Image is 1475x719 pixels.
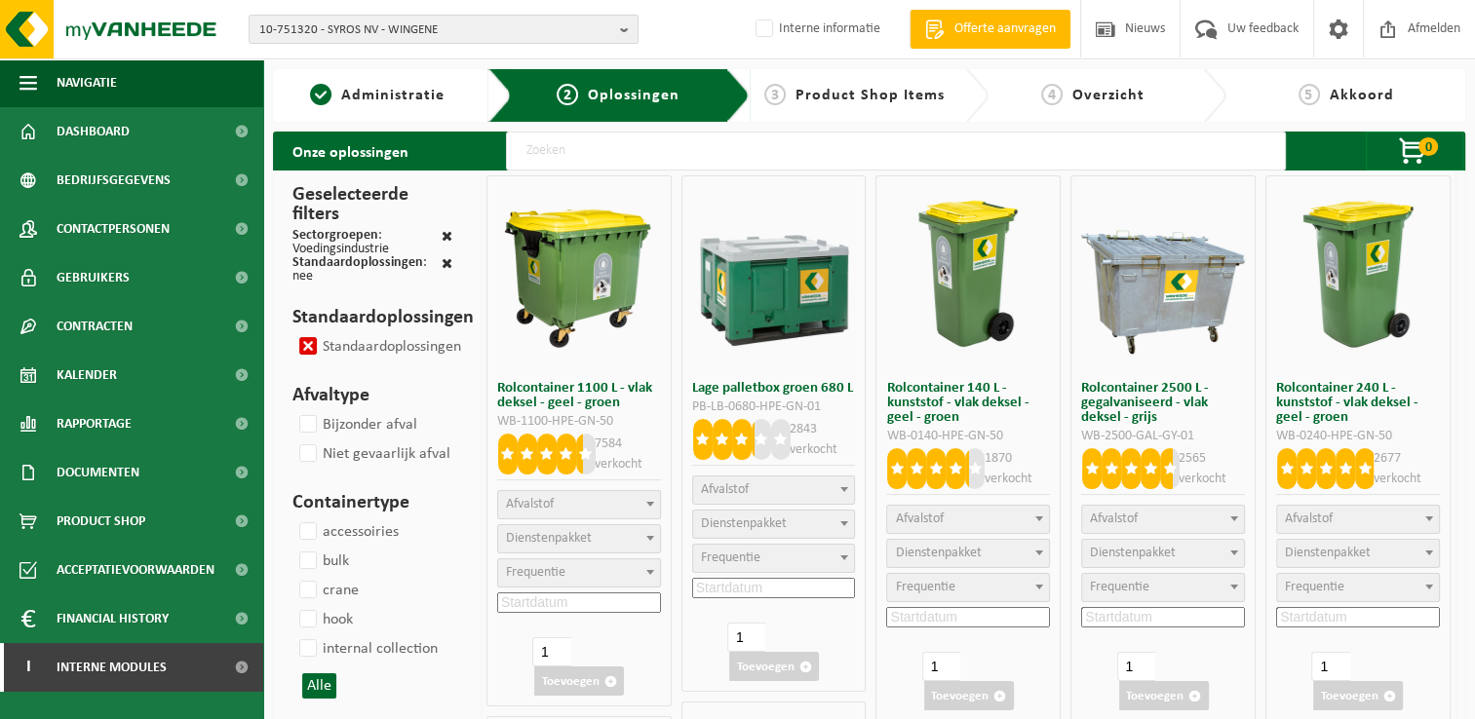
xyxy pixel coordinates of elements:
[1090,580,1149,594] span: Frequentie
[506,565,565,580] span: Frequentie
[924,681,1014,710] button: Toevoegen
[1374,448,1440,489] p: 2677 verkocht
[496,191,662,357] img: WB-1100-HPE-GN-50
[692,381,856,396] h3: Lage palletbox groen 680 L
[57,643,167,692] span: Interne modules
[557,84,578,105] span: 2
[922,652,960,681] input: 1
[57,156,171,205] span: Bedrijfsgegevens
[295,634,438,663] label: internal collection
[1119,681,1209,710] button: Toevoegen
[292,255,423,270] span: Standaardoplossingen
[729,652,819,681] button: Toevoegen
[692,400,856,414] div: PB-LB-0680-HPE-GN-01
[764,84,786,105] span: 3
[1276,430,1440,443] div: WB-0240-HPE-GN-50
[506,132,1286,170] input: Zoeken
[1299,84,1320,105] span: 5
[292,229,442,256] div: : Voedingsindustrie
[292,256,442,284] div: : nee
[895,511,943,526] span: Afvalstof
[1330,88,1394,103] span: Akkoord
[57,205,170,253] span: Contactpersonen
[1090,511,1138,526] span: Afvalstof
[1081,607,1245,627] input: Startdatum
[886,430,1050,443] div: WB-0140-HPE-GN-50
[57,497,145,546] span: Product Shop
[19,643,37,692] span: I
[273,132,428,170] h2: Onze oplossingen
[57,546,214,594] span: Acceptatievoorwaarden
[57,399,132,448] span: Rapportage
[701,482,749,497] span: Afvalstof
[1081,381,1245,425] h3: Rolcontainer 2500 L - gegalvaniseerd - vlak deksel - grijs
[1313,681,1403,710] button: Toevoegen
[950,19,1061,39] span: Offerte aanvragen
[1236,84,1456,107] a: 5Akkoord
[506,531,592,546] span: Dienstenpakket
[910,10,1070,49] a: Offerte aanvragen
[295,605,353,634] label: hook
[259,16,612,45] span: 10-751320 - SYROS NV - WINGENE
[302,673,336,699] button: Alle
[790,419,856,460] p: 2843 verkocht
[57,594,169,643] span: Financial History
[1285,511,1333,526] span: Afvalstof
[588,88,679,103] span: Oplossingen
[57,253,130,302] span: Gebruikers
[1090,546,1176,560] span: Dienstenpakket
[341,88,445,103] span: Administratie
[759,84,950,107] a: 3Product Shop Items
[292,488,452,517] h3: Containertype
[984,448,1050,489] p: 1870 verkocht
[752,15,880,44] label: Interne informatie
[497,592,661,613] input: Startdatum
[886,381,1050,425] h3: Rolcontainer 140 L - kunststof - vlak deksel - geel - groen
[691,191,857,357] img: PB-LB-0680-HPE-GN-01
[885,191,1051,357] img: WB-0140-HPE-GN-50
[57,448,139,497] span: Documenten
[292,303,452,332] h3: Standaardoplossingen
[295,517,399,547] label: accessoiries
[295,576,359,605] label: crane
[295,439,450,469] label: Niet gevaarlijk afval
[701,550,760,565] span: Frequentie
[292,381,452,410] h3: Afvaltype
[295,547,349,576] label: bulk
[895,546,981,560] span: Dienstenpakket
[292,228,378,243] span: Sectorgroepen
[1311,652,1349,681] input: 1
[292,180,452,229] h3: Geselecteerde filters
[727,623,765,652] input: 1
[998,84,1188,107] a: 4Overzicht
[1276,381,1440,425] h3: Rolcontainer 240 L - kunststof - vlak deksel - geel - groen
[1072,88,1145,103] span: Overzicht
[1117,652,1155,681] input: 1
[701,516,787,531] span: Dienstenpakket
[1276,607,1440,627] input: Startdatum
[796,88,945,103] span: Product Shop Items
[1366,132,1463,170] button: 0
[886,607,1050,627] input: Startdatum
[1285,580,1344,594] span: Frequentie
[895,580,954,594] span: Frequentie
[249,15,639,44] button: 10-751320 - SYROS NV - WINGENE
[692,578,856,598] input: Startdatum
[532,637,570,666] input: 1
[595,434,661,474] p: 7584 verkocht
[283,84,473,107] a: 1Administratie
[57,351,117,399] span: Kalender
[1081,430,1245,443] div: WB-2500-GAL-GY-01
[1275,191,1441,357] img: WB-0240-HPE-GN-50
[310,84,331,105] span: 1
[295,332,461,361] label: Standaardoplossingen
[1179,448,1245,489] p: 2565 verkocht
[1418,137,1438,156] span: 0
[1041,84,1063,105] span: 4
[497,415,661,429] div: WB-1100-HPE-GN-50
[57,302,133,351] span: Contracten
[497,381,661,410] h3: Rolcontainer 1100 L - vlak deksel - geel - groen
[295,410,417,439] label: Bijzonder afval
[526,84,712,107] a: 2Oplossingen
[506,497,554,511] span: Afvalstof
